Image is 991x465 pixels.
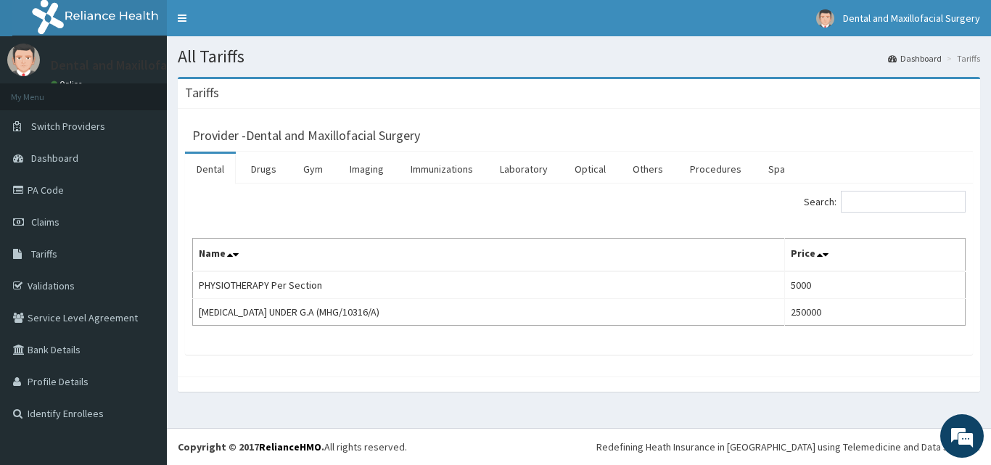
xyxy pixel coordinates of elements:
a: Optical [563,154,617,184]
a: Imaging [338,154,395,184]
a: Dashboard [888,52,942,65]
td: [MEDICAL_DATA] UNDER G.A (MHG/10316/A) [193,299,785,326]
h3: Tariffs [185,86,219,99]
span: Tariffs [31,247,57,260]
td: 5000 [785,271,966,299]
a: RelianceHMO [259,440,321,453]
div: Redefining Heath Insurance in [GEOGRAPHIC_DATA] using Telemedicine and Data Science! [596,440,980,454]
label: Search: [804,191,966,213]
input: Search: [841,191,966,213]
span: Switch Providers [31,120,105,133]
a: Dental [185,154,236,184]
p: Dental and Maxillofacial Surgery [51,59,233,72]
td: 250000 [785,299,966,326]
img: User Image [816,9,834,28]
h3: Provider - Dental and Maxillofacial Surgery [192,129,420,142]
a: Gym [292,154,334,184]
a: Laboratory [488,154,559,184]
a: Spa [757,154,797,184]
th: Price [785,239,966,272]
td: PHYSIOTHERAPY Per Section [193,271,785,299]
a: Immunizations [399,154,485,184]
a: Others [621,154,675,184]
a: Procedures [678,154,753,184]
span: Dental and Maxillofacial Surgery [843,12,980,25]
h1: All Tariffs [178,47,980,66]
img: User Image [7,44,40,76]
th: Name [193,239,785,272]
footer: All rights reserved. [167,428,991,465]
span: Claims [31,215,59,229]
li: Tariffs [943,52,980,65]
span: Dashboard [31,152,78,165]
a: Online [51,79,86,89]
a: Drugs [239,154,288,184]
strong: Copyright © 2017 . [178,440,324,453]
